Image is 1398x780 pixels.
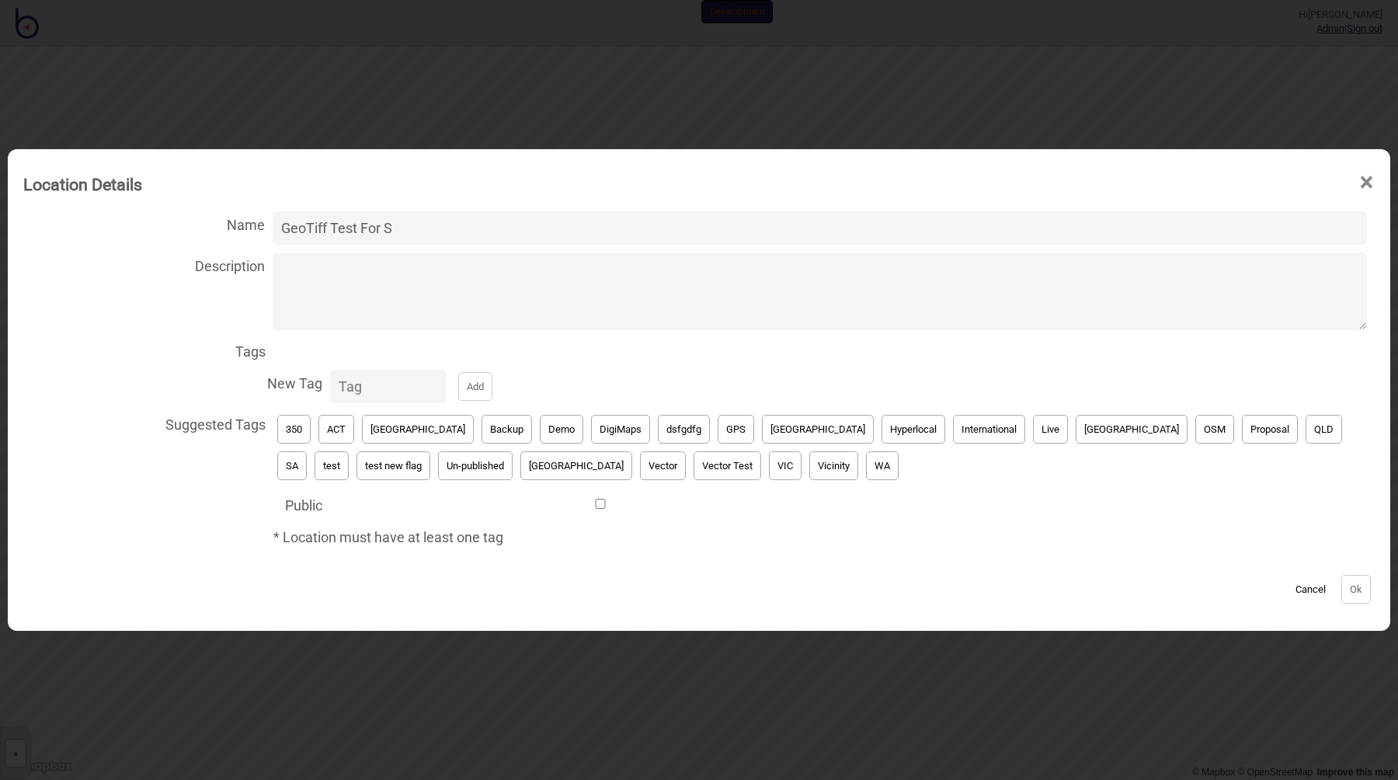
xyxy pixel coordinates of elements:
[273,211,1367,245] input: Name
[277,415,311,444] button: 350
[23,407,266,439] span: Suggested Tags
[438,451,513,480] button: Un-published
[520,451,632,480] button: [GEOGRAPHIC_DATA]
[318,415,354,444] button: ACT
[953,415,1025,444] button: International
[1358,157,1375,208] span: ×
[762,415,874,444] button: [GEOGRAPHIC_DATA]
[277,451,307,480] button: SA
[809,451,858,480] button: Vicinity
[23,249,265,280] span: Description
[23,488,322,520] span: Public
[23,334,266,366] span: Tags
[658,415,710,444] button: dsfgdfg
[23,366,322,398] span: New Tag
[315,451,349,480] button: test
[482,415,532,444] button: Backup
[540,415,583,444] button: Demo
[882,415,945,444] button: Hyperlocal
[1306,415,1342,444] button: QLD
[866,451,899,480] button: WA
[330,370,447,403] input: New TagAdd
[1033,415,1068,444] button: Live
[694,451,761,480] button: Vector Test
[1195,415,1234,444] button: OSM
[591,415,650,444] button: DigiMaps
[769,451,802,480] button: VIC
[640,451,686,480] button: Vector
[330,499,871,509] input: Public
[1076,415,1188,444] button: [GEOGRAPHIC_DATA]
[23,207,265,239] span: Name
[23,168,142,201] div: Location Details
[273,252,1367,330] textarea: Description
[718,415,754,444] button: GPS
[273,524,1367,552] span: * Location must have at least one tag
[458,372,492,401] button: New Tag
[356,451,430,480] button: test new flag
[1242,415,1298,444] button: Proposal
[362,415,474,444] button: [GEOGRAPHIC_DATA]
[1288,575,1334,604] button: Cancel
[1341,575,1371,604] button: Ok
